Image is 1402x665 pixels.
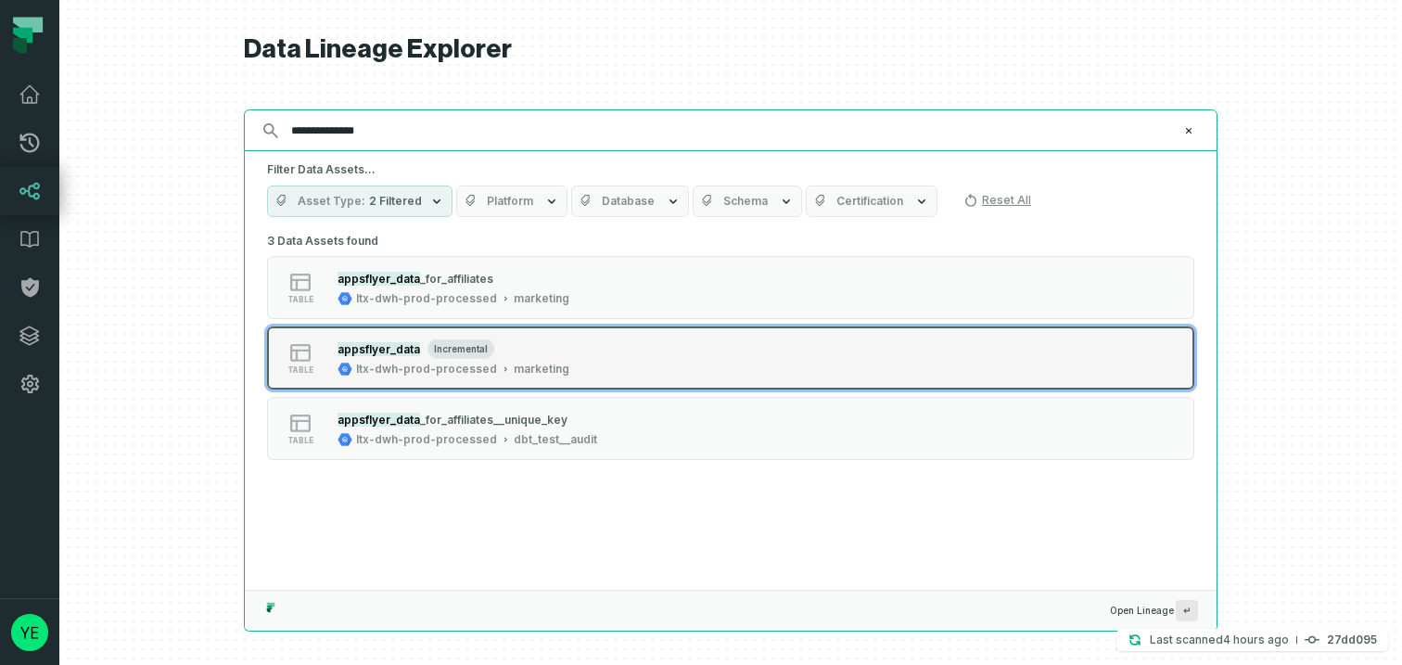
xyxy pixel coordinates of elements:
div: marketing [514,362,569,377]
h5: Filter Data Assets... [267,162,1194,177]
mark: appsflyer_data [338,272,420,286]
button: Reset All [956,185,1039,215]
span: _for_affiliates__unique_key [420,413,567,427]
span: Asset Type [298,194,365,209]
button: Platform [456,185,567,217]
div: ltx-dwh-prod-processed [356,362,497,377]
span: table [287,295,313,304]
button: tableltx-dwh-prod-processeddbt_test__audit [267,397,1194,460]
span: incremental [427,339,494,359]
mark: appsflyer_data [338,342,420,356]
span: Press ↵ to add a new Data Asset to the graph [1176,600,1198,621]
img: avatar of yedidya [11,614,48,651]
button: tableltx-dwh-prod-processedmarketing [267,256,1194,319]
span: _for_affiliates [420,272,493,286]
h4: 27dd095 [1327,634,1377,646]
span: Schema [723,194,768,209]
span: table [287,365,313,375]
button: tableincrementalltx-dwh-prod-processedmarketing [267,326,1194,390]
button: Clear search query [1179,121,1198,140]
relative-time: Sep 4, 2025, 10:11 AM GMT+3 [1223,633,1289,646]
button: Schema [693,185,802,217]
mark: appsflyer_data [338,413,420,427]
div: 3 Data Assets found [267,228,1194,484]
button: Certification [806,185,937,217]
span: Certification [836,194,903,209]
button: Asset Type2 Filtered [267,185,452,217]
button: Database [571,185,689,217]
div: Suggestions [245,228,1217,590]
span: Database [602,194,655,209]
p: Last scanned [1150,631,1289,649]
span: Open Lineage [1110,600,1198,621]
div: ltx-dwh-prod-processed [356,432,497,447]
span: 2 Filtered [369,194,422,209]
div: marketing [514,291,569,306]
span: table [287,436,313,445]
div: ltx-dwh-prod-processed [356,291,497,306]
span: Platform [487,194,533,209]
button: Last scanned[DATE] 10:11:44 AM27dd095 [1116,629,1388,651]
h1: Data Lineage Explorer [244,33,1217,66]
div: dbt_test__audit [514,432,597,447]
